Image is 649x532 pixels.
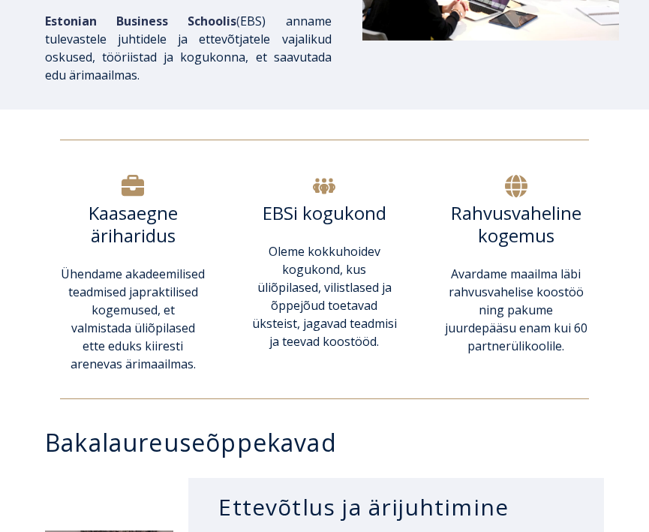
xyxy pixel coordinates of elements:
h3: Bakalaureuseõppekavad [45,429,619,455]
h6: Rahvusvaheline kogemus [443,202,589,247]
span: Oleme kokkuhoidev kogukond, kus üliõpilased, vilistlased ja õppejõud toetavad üksteist, jagavad t... [252,243,397,350]
h3: Ettevõtlus ja ärijuhtimine [218,493,574,521]
p: EBS) anname tulevastele juhtidele ja ettevõtjatele vajalikud oskused, tööriistad ja kogukonna, et... [45,12,332,84]
span: praktilised kogemused, et valmistada üliõpilased ette eduks kiiresti arenevas ärimaailmas. [71,284,198,372]
h6: Kaasaegne äriharidus [60,202,206,247]
p: Avardame maailma läbi rahvusvahelise koostöö ning pakume juurdepääsu enam kui 60 partnerülikoolile. [443,265,589,355]
h6: EBSi kogukond [251,202,398,224]
span: Ühendame akadeemilised teadmised ja [61,266,205,300]
span: Estonian Business Schoolis [45,13,236,29]
span: ( [45,13,240,29]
